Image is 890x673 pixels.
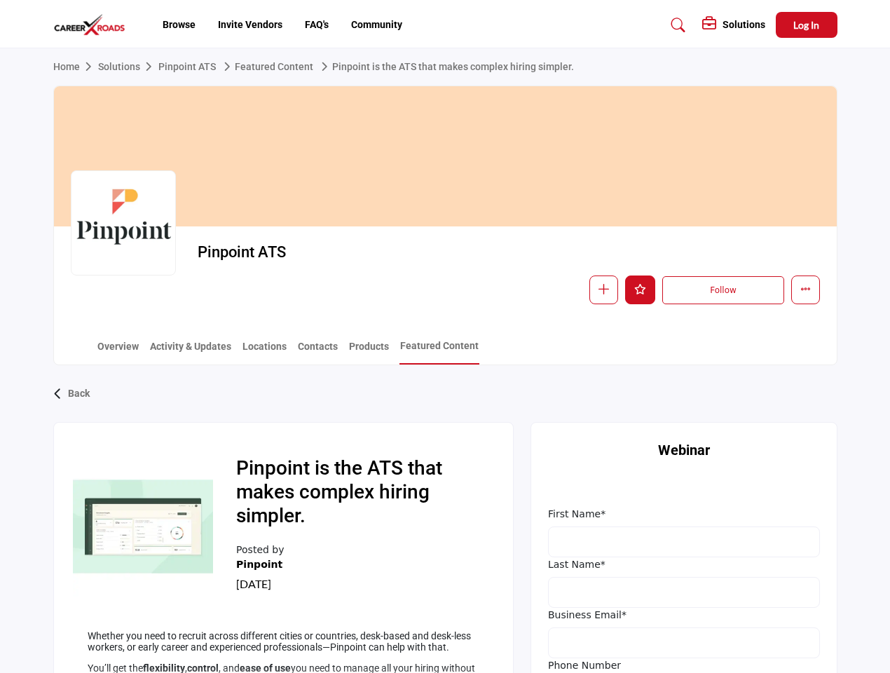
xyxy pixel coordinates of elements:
[399,339,479,365] a: Featured Content
[657,14,694,36] a: Search
[97,339,139,364] a: Overview
[242,339,287,364] a: Locations
[297,339,338,364] a: Contacts
[219,61,313,72] a: Featured Content
[198,243,583,261] h2: Pinpoint ATS
[702,17,765,34] div: Solutions
[776,12,837,38] button: Log In
[53,13,133,36] img: site Logo
[625,276,655,304] button: Like
[218,19,282,30] a: Invite Vendors
[662,276,783,304] button: Follow
[548,577,820,608] input: Last Name
[548,440,820,461] h2: Webinar
[236,557,282,572] b: Pinpoint
[548,658,621,673] label: Phone Number
[88,630,479,653] p: Whether you need to recruit across different cities or countries, desk-based and desk-less worker...
[793,19,819,31] span: Log In
[548,608,627,623] label: Business Email*
[348,339,390,364] a: Products
[316,61,574,72] a: Pinpoint is the ATS that makes complex hiring simpler.
[236,577,271,590] span: [DATE]
[163,19,196,30] a: Browse
[53,61,98,72] a: Home
[73,456,213,597] img: No Feature content logo
[158,61,216,72] a: Pinpoint ATS
[98,61,158,72] a: Solutions
[305,19,329,30] a: FAQ's
[548,627,820,658] input: Business Email
[791,276,820,304] button: More details
[236,456,479,532] h2: Pinpoint is the ATS that makes complex hiring simpler.
[723,18,765,31] h5: Solutions
[548,557,605,572] label: Last Name*
[351,19,402,30] a: Community
[68,381,90,407] p: Back
[548,507,605,522] label: First Name*
[548,526,820,557] input: First Name
[236,543,303,592] div: Posted by
[149,339,232,364] a: Activity & Updates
